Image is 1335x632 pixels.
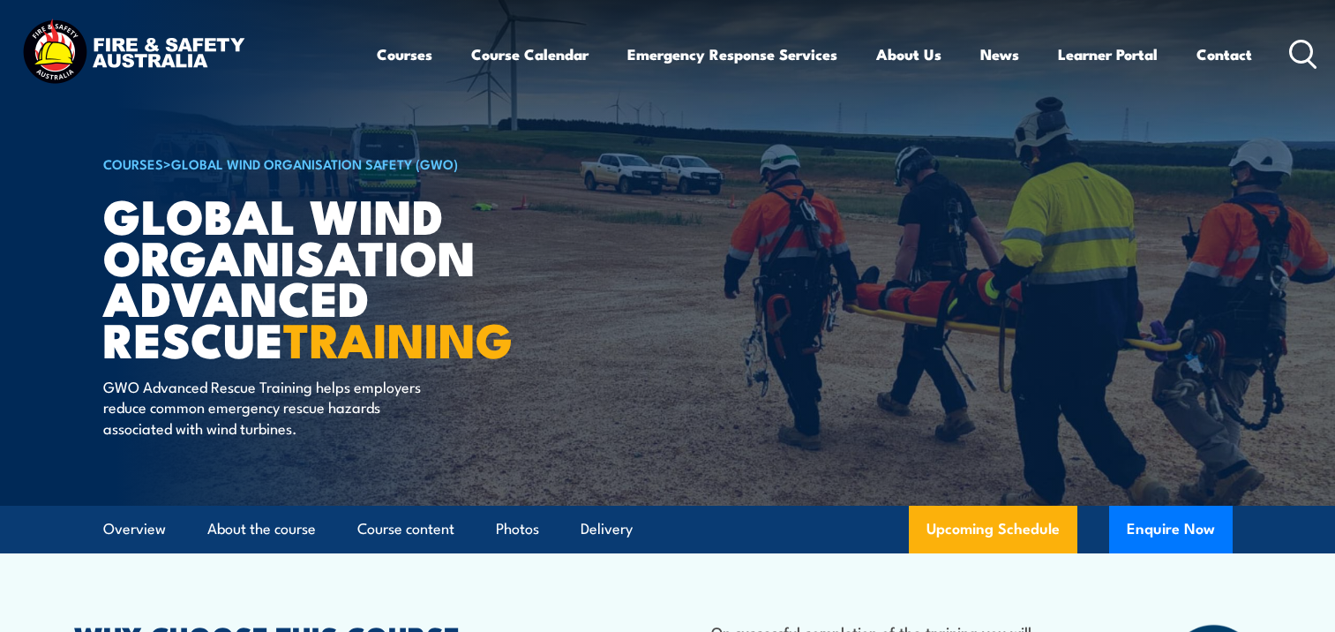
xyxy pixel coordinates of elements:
h6: > [103,153,539,174]
a: Contact [1196,31,1252,78]
h1: Global Wind Organisation Advanced Rescue [103,194,539,359]
a: Delivery [581,506,633,553]
a: COURSES [103,154,163,173]
a: News [980,31,1019,78]
a: Courses [377,31,432,78]
a: Course Calendar [471,31,589,78]
a: Photos [496,506,539,553]
a: Upcoming Schedule [909,506,1077,553]
a: Emergency Response Services [627,31,837,78]
a: Learner Portal [1058,31,1158,78]
a: About Us [876,31,941,78]
p: GWO Advanced Rescue Training helps employers reduce common emergency rescue hazards associated wi... [103,376,425,438]
strong: TRAINING [283,301,513,374]
a: Overview [103,506,166,553]
a: Course content [357,506,454,553]
a: Global Wind Organisation Safety (GWO) [171,154,458,173]
a: About the course [207,506,316,553]
button: Enquire Now [1109,506,1233,553]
